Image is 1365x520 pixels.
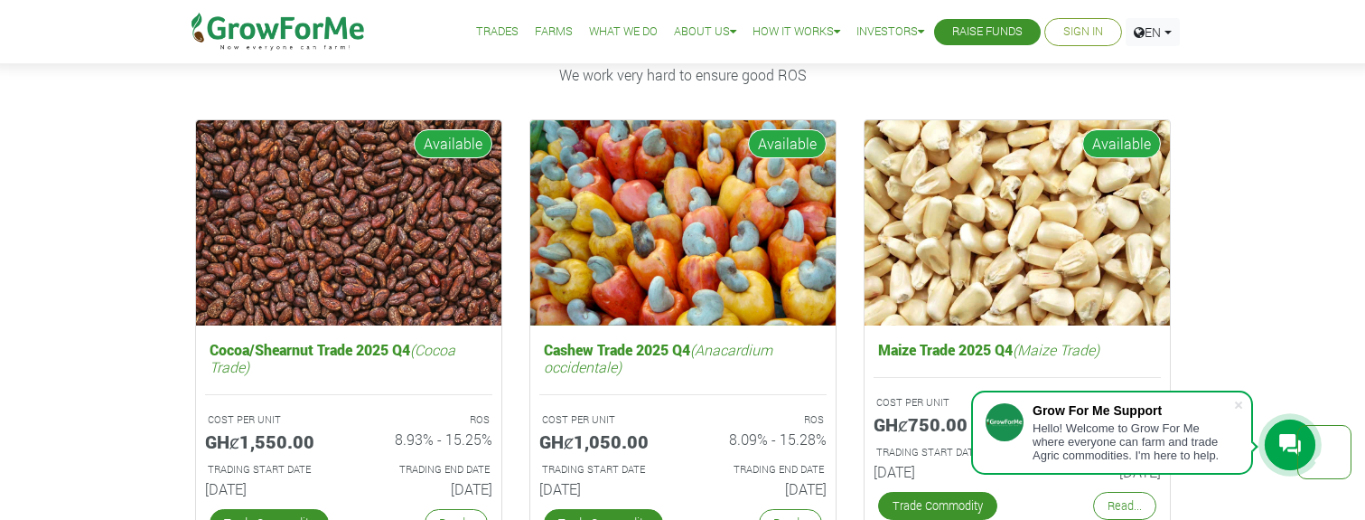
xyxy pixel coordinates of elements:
i: (Maize Trade) [1013,340,1099,359]
h5: GHȼ750.00 [874,413,1004,435]
p: Estimated Trading Start Date [208,462,332,477]
span: Available [1082,129,1161,158]
h5: Cocoa/Shearnut Trade 2025 Q4 [205,336,492,380]
p: COST PER UNIT [208,412,332,428]
a: What We Do [589,23,658,42]
h5: Cashew Trade 2025 Q4 [539,336,827,380]
p: Estimated Trading End Date [699,462,824,477]
div: Hello! Welcome to Grow For Me where everyone can farm and trade Agric commodities. I'm here to help. [1033,421,1233,462]
p: COST PER UNIT [542,412,667,428]
p: Estimated Trading Start Date [876,445,1001,460]
img: growforme image [196,120,501,326]
p: ROS [699,412,824,428]
p: ROS [365,412,490,428]
a: Read... [1093,492,1156,520]
a: How it Works [753,23,840,42]
p: COST PER UNIT [876,395,1001,411]
div: Grow For Me Support [1033,403,1233,418]
a: Trades [476,23,519,42]
span: Available [748,129,827,158]
a: Farms [535,23,573,42]
a: Trade Commodity [878,492,997,520]
h6: [DATE] [205,480,335,497]
a: About Us [674,23,736,42]
p: Estimated Trading End Date [365,462,490,477]
h6: [DATE] [362,480,492,497]
span: Available [414,129,492,158]
i: (Anacardium occidentale) [544,340,772,376]
a: Raise Funds [952,23,1023,42]
img: growforme image [865,120,1170,326]
p: We work very hard to ensure good ROS [198,64,1168,86]
h6: [DATE] [697,480,827,497]
i: (Cocoa Trade) [210,340,455,376]
h6: 8.93% - 15.25% [362,430,492,448]
a: EN [1126,18,1180,46]
a: Sign In [1063,23,1103,42]
h6: [DATE] [874,463,1004,480]
h5: GHȼ1,050.00 [539,430,669,452]
h6: 8.09% - 15.28% [697,430,827,448]
a: Investors [856,23,924,42]
h5: GHȼ1,550.00 [205,430,335,452]
p: Estimated Trading Start Date [542,462,667,477]
h6: [DATE] [539,480,669,497]
img: growforme image [530,120,836,326]
h5: Maize Trade 2025 Q4 [874,336,1161,363]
